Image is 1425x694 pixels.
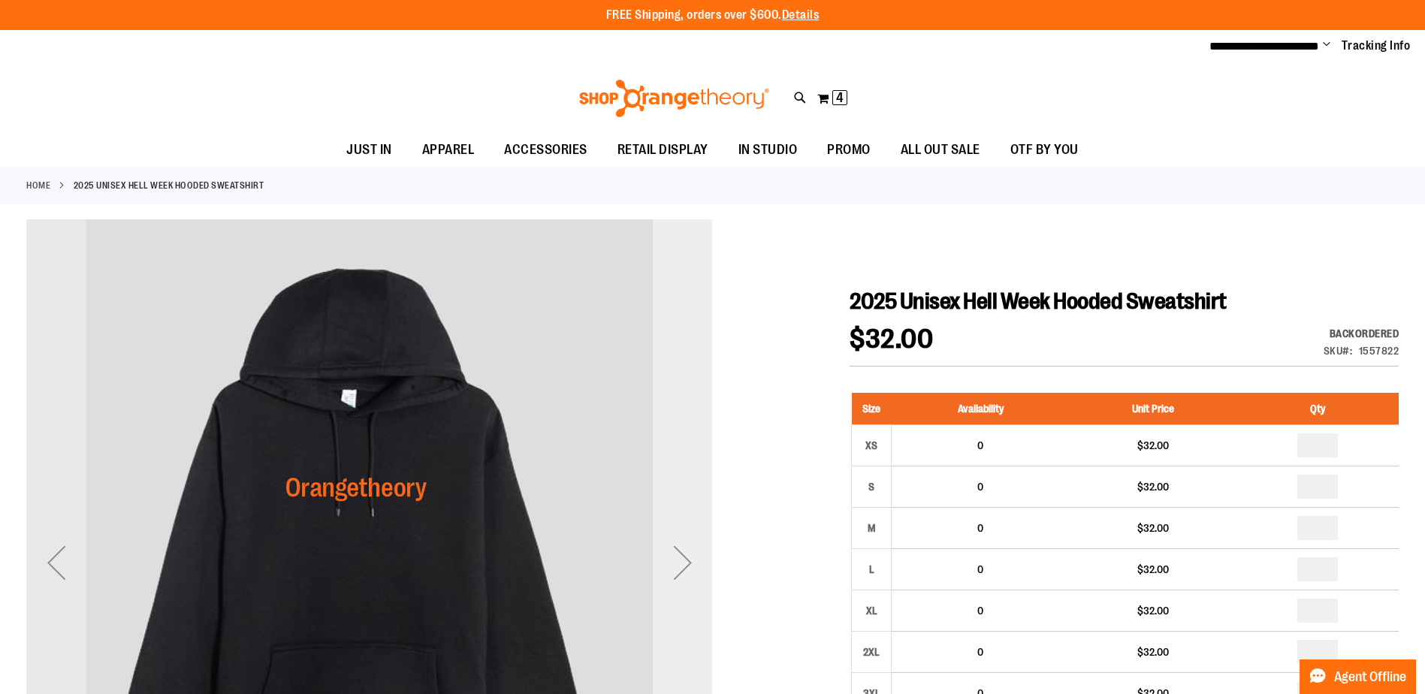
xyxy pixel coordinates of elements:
span: JUST IN [346,133,392,167]
span: ACCESSORIES [504,133,587,167]
strong: SKU [1324,345,1353,357]
strong: 2025 Unisex Hell Week Hooded Sweatshirt [74,179,264,192]
span: $32.00 [850,324,933,355]
div: $32.00 [1076,644,1228,659]
span: 0 [977,439,983,451]
button: Agent Offline [1300,659,1416,694]
span: 2025 Unisex Hell Week Hooded Sweatshirt [850,288,1227,314]
span: OTF BY YOU [1010,133,1079,167]
span: 0 [977,605,983,617]
p: FREE Shipping, orders over $600. [606,7,820,24]
th: Availability [892,393,1070,425]
div: XL [860,599,883,622]
span: 0 [977,646,983,658]
a: Details [782,8,820,22]
span: ALL OUT SALE [901,133,980,167]
a: Home [26,179,50,192]
span: 0 [977,481,983,493]
span: 0 [977,522,983,534]
span: Agent Offline [1334,670,1406,684]
span: IN STUDIO [738,133,798,167]
a: Tracking Info [1342,38,1411,54]
div: $32.00 [1076,520,1228,536]
img: Shop Orangetheory [577,80,771,117]
div: L [860,558,883,581]
th: Unit Price [1069,393,1236,425]
div: 2XL [860,641,883,663]
div: $32.00 [1076,603,1228,618]
th: Size [852,393,892,425]
button: Account menu [1323,38,1330,53]
div: $32.00 [1076,562,1228,577]
span: 0 [977,563,983,575]
div: $32.00 [1076,438,1228,453]
div: M [860,517,883,539]
div: S [860,475,883,498]
div: Backordered [1324,326,1399,341]
div: XS [860,434,883,457]
span: RETAIL DISPLAY [617,133,708,167]
th: Qty [1236,393,1399,425]
span: APPAREL [422,133,475,167]
span: PROMO [827,133,871,167]
span: 4 [836,90,844,105]
div: 1557822 [1359,343,1399,358]
div: $32.00 [1076,479,1228,494]
div: Availability [1324,326,1399,341]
